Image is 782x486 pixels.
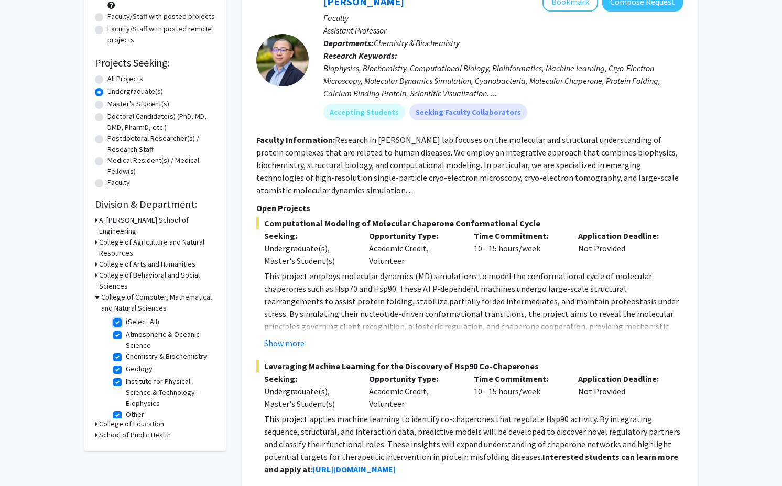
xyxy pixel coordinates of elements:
h2: Division & Department: [95,198,215,211]
label: Institute for Physical Science & Technology - Biophysics [126,376,213,409]
label: Doctoral Candidate(s) (PhD, MD, DMD, PharmD, etc.) [107,111,215,133]
a: [URL][DOMAIN_NAME] [313,464,396,474]
div: Undergraduate(s), Master's Student(s) [264,242,353,267]
p: This project applies machine learning to identify co-chaperones that regulate Hsp90 activity. By ... [264,413,683,476]
mat-chip: Seeking Faculty Collaborators [409,104,527,120]
span: Chemistry & Biochemistry [374,38,460,48]
iframe: Chat [8,439,45,478]
label: Chemistry & Biochemistry [126,351,207,362]
p: Application Deadline: [578,229,667,242]
label: Faculty/Staff with posted projects [107,11,215,22]
h3: College of Agriculture and Natural Resources [99,237,215,259]
div: 10 - 15 hours/week [466,229,571,267]
span: Computational Modeling of Molecular Chaperone Conformational Cycle [256,217,683,229]
h3: A. [PERSON_NAME] School of Engineering [99,215,215,237]
label: Master's Student(s) [107,98,169,109]
div: Not Provided [570,229,675,267]
label: (Select All) [126,316,159,327]
label: Postdoctoral Researcher(s) / Research Staff [107,133,215,155]
p: Faculty [323,12,683,24]
p: Opportunity Type: [369,372,458,385]
label: Other [126,409,144,420]
p: Seeking: [264,372,353,385]
label: Undergraduate(s) [107,86,163,97]
p: Seeking: [264,229,353,242]
div: Not Provided [570,372,675,410]
label: Faculty [107,177,130,188]
div: 10 - 15 hours/week [466,372,571,410]
div: Academic Credit, Volunteer [361,372,466,410]
p: This project employs molecular dynamics (MD) simulations to model the conformational cycle of mol... [264,270,683,358]
h3: School of Public Health [99,429,171,440]
span: Leveraging Machine Learning for the Discovery of Hsp90 Co-Chaperones [256,360,683,372]
div: Academic Credit, Volunteer [361,229,466,267]
p: Opportunity Type: [369,229,458,242]
h3: College of Arts and Humanities [99,259,195,270]
label: Medical Resident(s) / Medical Fellow(s) [107,155,215,177]
div: Biophysics, Biochemistry, Computational Biology, Bioinformatics, Machine learning, Cryo-Electron ... [323,62,683,100]
p: Time Commitment: [474,372,563,385]
p: Assistant Professor [323,24,683,37]
p: Open Projects [256,202,683,214]
h3: College of Computer, Mathematical and Natural Sciences [101,292,215,314]
label: Faculty/Staff with posted remote projects [107,24,215,46]
h3: College of Education [99,418,164,429]
div: Undergraduate(s), Master's Student(s) [264,385,353,410]
h3: College of Behavioral and Social Sciences [99,270,215,292]
mat-chip: Accepting Students [323,104,405,120]
p: Time Commitment: [474,229,563,242]
p: Application Deadline: [578,372,667,385]
label: Geology [126,363,153,374]
label: Atmospheric & Oceanic Science [126,329,213,351]
button: Show more [264,337,305,349]
h2: Projects Seeking: [95,57,215,69]
b: Research Keywords: [323,50,397,61]
b: Departments: [323,38,374,48]
label: All Projects [107,73,143,84]
b: Faculty Information: [256,135,335,145]
fg-read-more: Research in [PERSON_NAME] lab focuses on the molecular and structural understanding of protein co... [256,135,679,195]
